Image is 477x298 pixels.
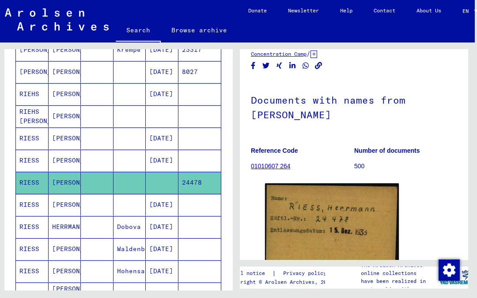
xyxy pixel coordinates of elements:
[116,19,161,43] a: Search
[249,60,258,71] button: Share on Facebook
[146,216,178,238] mat-cell: [DATE]
[49,260,81,282] mat-cell: [PERSON_NAME]
[146,128,178,149] mat-cell: [DATE]
[228,278,337,286] p: Copyright © Arolsen Archives, 2021
[114,216,146,238] mat-cell: Dobova
[16,260,49,282] mat-cell: RIESS
[16,128,49,149] mat-cell: RIESS
[114,39,146,61] mat-cell: Krempe
[49,83,81,105] mat-cell: [PERSON_NAME]
[16,39,49,61] mat-cell: [PERSON_NAME]
[361,261,439,277] p: The Arolsen Archives online collections
[146,150,178,171] mat-cell: [DATE]
[261,60,271,71] button: Share on Twitter
[178,61,221,83] mat-cell: 8027
[49,216,81,238] mat-cell: HERRMANN
[49,105,81,127] mat-cell: [PERSON_NAME]
[146,39,178,61] mat-cell: [DATE]
[307,50,310,58] span: /
[265,183,399,290] img: 001.jpg
[251,163,291,170] a: 01010607 264
[228,269,272,278] a: Legal notice
[16,238,49,260] mat-cell: RIESS
[354,162,457,171] p: 500
[146,61,178,83] mat-cell: [DATE]
[288,60,297,71] button: Share on LinkedIn
[178,39,221,61] mat-cell: 23317
[49,150,81,171] mat-cell: [PERSON_NAME]
[16,172,49,194] mat-cell: RIESS
[146,238,178,260] mat-cell: [DATE]
[16,61,49,83] mat-cell: [PERSON_NAME]
[114,260,146,282] mat-cell: Hohensalza
[5,8,109,31] img: Arolsen_neg.svg
[146,83,178,105] mat-cell: [DATE]
[49,39,81,61] mat-cell: [PERSON_NAME]
[251,80,457,133] h1: Documents with names from [PERSON_NAME]
[314,60,323,71] button: Copy link
[228,269,337,278] div: |
[439,259,460,281] img: Change consent
[361,277,439,293] p: have been realized in partnership with
[251,147,298,154] b: Reference Code
[49,238,81,260] mat-cell: [PERSON_NAME]
[16,105,49,127] mat-cell: RIEHS [PERSON_NAME]
[16,83,49,105] mat-cell: RIEHS
[354,147,420,154] b: Number of documents
[161,19,238,41] a: Browse archive
[276,269,337,278] a: Privacy policy
[49,194,81,216] mat-cell: [PERSON_NAME]
[301,60,310,71] button: Share on WhatsApp
[146,260,178,282] mat-cell: [DATE]
[49,172,81,194] mat-cell: [PERSON_NAME]
[16,194,49,216] mat-cell: RIESS
[275,60,284,71] button: Share on Xing
[16,216,49,238] mat-cell: RIESS
[462,8,472,14] span: EN
[49,128,81,149] mat-cell: [PERSON_NAME]
[16,150,49,171] mat-cell: RIESS
[146,194,178,216] mat-cell: [DATE]
[114,238,146,260] mat-cell: Waldenburg
[49,61,81,83] mat-cell: [PERSON_NAME]
[178,172,221,194] mat-cell: 24478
